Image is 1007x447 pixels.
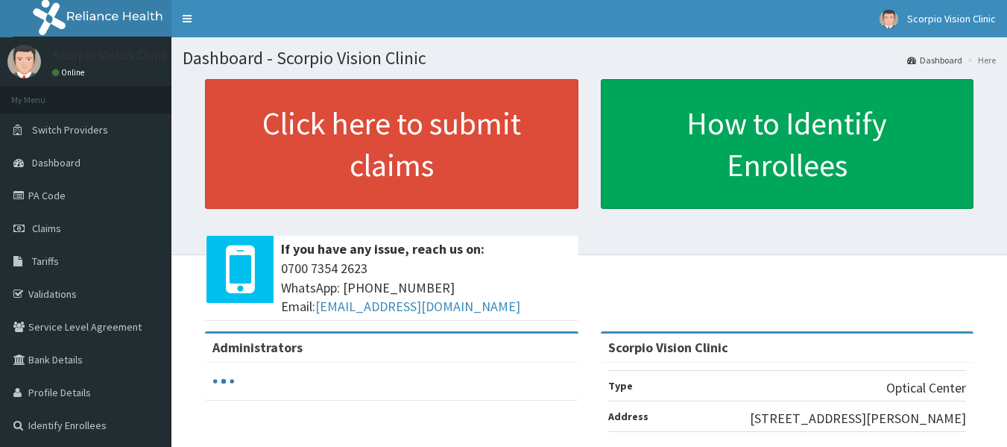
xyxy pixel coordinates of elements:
a: How to Identify Enrollees [601,79,974,209]
span: Tariffs [32,254,59,268]
p: Optical Center [886,378,966,398]
a: [EMAIL_ADDRESS][DOMAIN_NAME] [315,298,520,315]
a: Online [52,67,88,78]
span: Dashboard [32,156,81,169]
a: Click here to submit claims [205,79,578,209]
p: [STREET_ADDRESS][PERSON_NAME] [750,409,966,428]
a: Dashboard [907,54,962,66]
b: If you have any issue, reach us on: [281,240,484,257]
h1: Dashboard - Scorpio Vision Clinic [183,49,996,68]
b: Type [608,379,633,393]
p: Scorpio Vision Clinic [52,49,168,62]
strong: Scorpio Vision Clinic [608,339,728,356]
img: User Image [7,45,41,78]
span: Scorpio Vision Clinic [907,12,996,25]
b: Address [608,410,648,423]
b: Administrators [212,339,303,356]
span: Claims [32,222,61,235]
li: Here [964,54,996,66]
span: Switch Providers [32,123,108,137]
svg: audio-loading [212,370,235,393]
span: 0700 7354 2623 WhatsApp: [PHONE_NUMBER] Email: [281,259,571,316]
img: User Image [880,10,898,28]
